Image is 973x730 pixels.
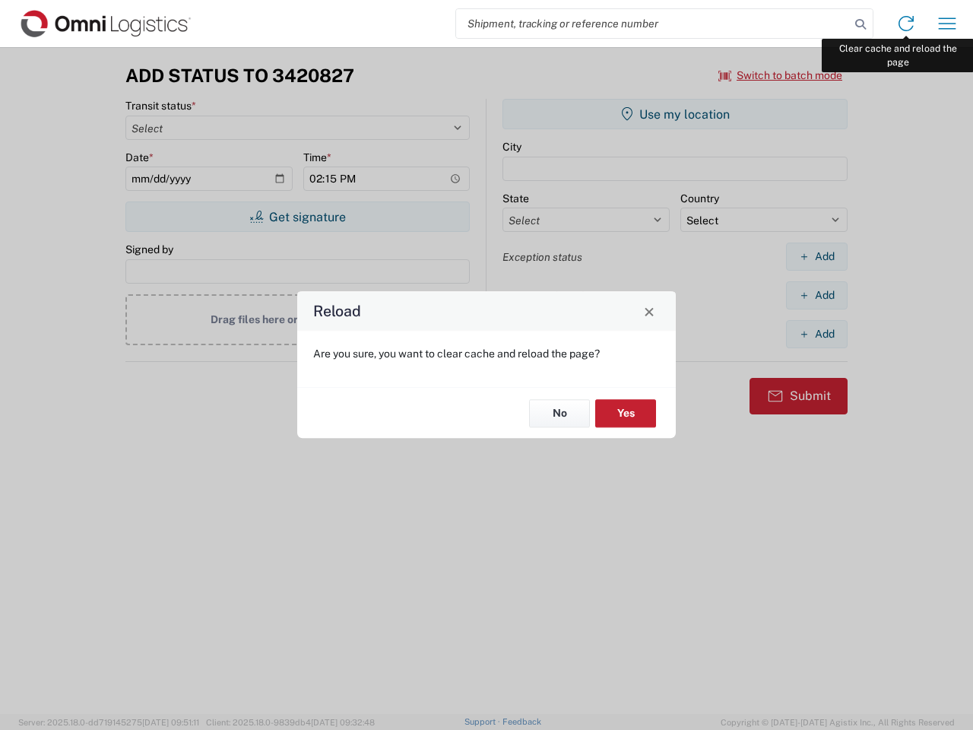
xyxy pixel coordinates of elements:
input: Shipment, tracking or reference number [456,9,850,38]
h4: Reload [313,300,361,322]
button: Close [639,300,660,322]
p: Are you sure, you want to clear cache and reload the page? [313,347,660,360]
button: Yes [595,399,656,427]
button: No [529,399,590,427]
